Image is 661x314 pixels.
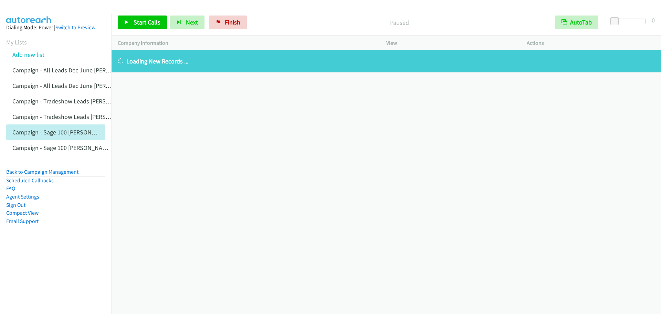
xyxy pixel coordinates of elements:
a: Campaign - Sage 100 [PERSON_NAME] Cloned [12,144,132,152]
a: Campaign - Sage 100 [PERSON_NAME] [12,128,112,136]
p: Actions [527,39,655,47]
div: 0 [652,16,655,25]
p: Loading New Records ... [118,57,655,66]
a: Campaign - Tradeshow Leads [PERSON_NAME] Cloned [12,113,154,121]
a: Switch to Preview [55,24,95,31]
a: Agent Settings [6,193,39,200]
a: Scheduled Callbacks [6,177,54,184]
a: Finish [209,16,247,29]
a: Sign Out [6,202,25,208]
span: Start Calls [134,18,160,26]
a: Campaign - All Leads Dec June [PERSON_NAME] [12,66,137,74]
a: FAQ [6,185,15,192]
a: Campaign - Tradeshow Leads [PERSON_NAME] [12,97,134,105]
div: Dialing Mode: Power | [6,23,105,32]
span: Next [186,18,198,26]
a: Add new list [12,51,44,59]
p: Company Information [118,39,374,47]
p: View [386,39,514,47]
p: Paused [256,18,543,27]
a: Back to Campaign Management [6,169,78,175]
a: Email Support [6,218,39,224]
span: Finish [225,18,240,26]
a: My Lists [6,38,27,46]
button: Next [170,16,204,29]
a: Start Calls [118,16,167,29]
a: Compact View [6,210,39,216]
div: Delay between calls (in seconds) [614,19,646,24]
a: Campaign - All Leads Dec June [PERSON_NAME] Cloned [12,82,157,90]
button: AutoTab [555,16,598,29]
